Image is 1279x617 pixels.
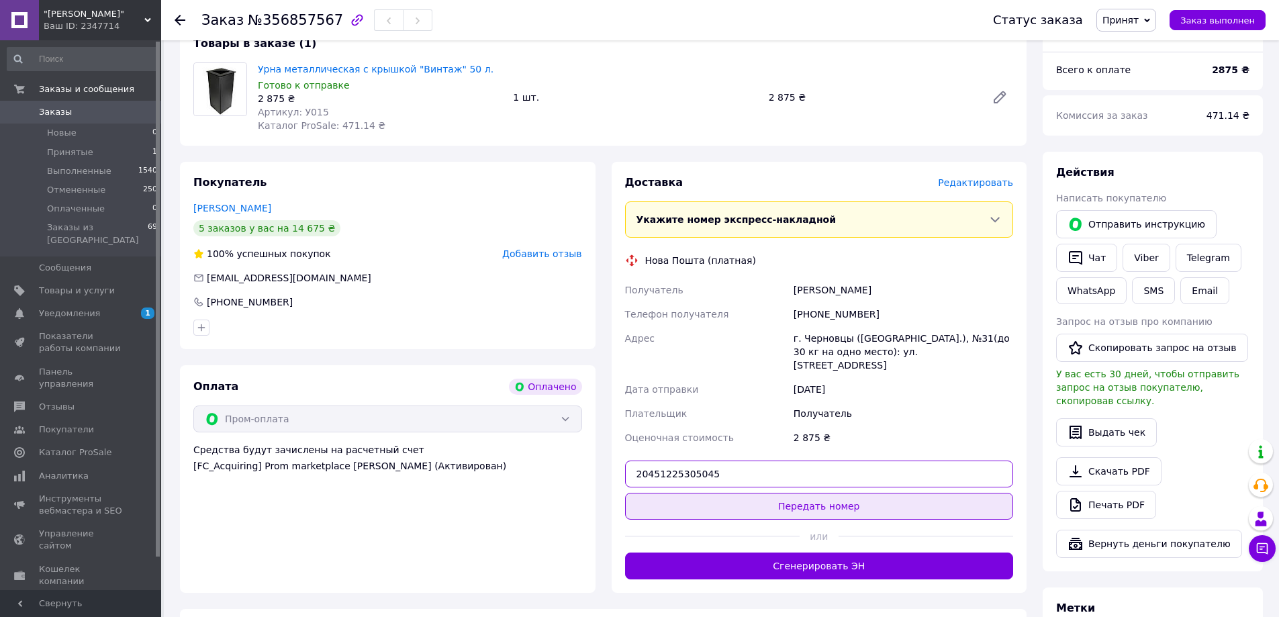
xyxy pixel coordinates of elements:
span: Показатели работы компании [39,330,124,354]
span: Заказы [39,106,72,118]
button: Скопировать запрос на отзыв [1056,334,1248,362]
img: Урна металлическая с крышкой "Винтаж" 50 л. [194,63,246,115]
span: Заказ [201,12,244,28]
input: Номер экспресс-накладной [625,461,1014,487]
span: Сообщения [39,262,91,274]
button: Выдать чек [1056,418,1157,446]
span: Артикул: У015 [258,107,329,117]
span: Выполненные [47,165,111,177]
span: Метки [1056,602,1095,614]
span: Каталог ProSale: 471.14 ₴ [258,120,385,131]
span: Всего к оплате [1056,64,1131,75]
div: г. Черновцы ([GEOGRAPHIC_DATA].), №31(до 30 кг на одно место): ул. [STREET_ADDRESS] [791,326,1016,377]
span: Запрос на отзыв про компанию [1056,316,1213,327]
span: Заказы из [GEOGRAPHIC_DATA] [47,222,148,246]
div: [DATE] [791,377,1016,401]
span: У вас есть 30 дней, чтобы отправить запрос на отзыв покупателю, скопировав ссылку. [1056,369,1239,406]
span: Уведомления [39,307,100,320]
div: [PHONE_NUMBER] [205,295,294,309]
div: Ваш ID: 2347714 [44,20,161,32]
a: Viber [1123,244,1170,272]
div: 2 875 ₴ [763,88,981,107]
div: Средства будут зачислены на расчетный счет [193,443,582,473]
span: "Артель Мастеров" [44,8,144,20]
button: SMS [1132,277,1175,304]
span: Управление сайтом [39,528,124,552]
span: 250 [143,184,157,196]
span: Товары и услуги [39,285,115,297]
button: Передать номер [625,493,1014,520]
span: Инструменты вебмастера и SEO [39,493,124,517]
span: Готово к отправке [258,80,350,91]
span: Комиссия за заказ [1056,110,1148,121]
div: Статус заказа [993,13,1083,27]
span: Телефон получателя [625,309,729,320]
button: Вернуть деньги покупателю [1056,530,1242,558]
div: [PERSON_NAME] [791,278,1016,302]
button: Чат с покупателем [1249,535,1276,562]
div: 2 875 ₴ [791,426,1016,450]
span: или [800,530,839,543]
a: Telegram [1176,244,1241,272]
span: Дата отправки [625,384,699,395]
button: Email [1180,277,1229,304]
span: 100% [207,248,234,259]
span: Адрес [625,333,655,344]
span: Заказ выполнен [1180,15,1255,26]
a: Редактировать [986,84,1013,111]
span: Кошелек компании [39,563,124,587]
span: Аналитика [39,470,89,482]
span: Отзывы [39,401,75,413]
span: Панель управления [39,366,124,390]
span: Редактировать [938,177,1013,188]
span: 471.14 ₴ [1206,110,1249,121]
span: 69 [148,222,157,246]
button: Сгенерировать ЭН [625,553,1014,579]
span: [EMAIL_ADDRESS][DOMAIN_NAME] [207,273,371,283]
span: Доставка [625,176,683,189]
div: 2 875 ₴ [258,92,502,105]
span: Принятые [47,146,93,158]
a: [PERSON_NAME] [193,203,271,213]
span: Заказы и сообщения [39,83,134,95]
div: 5 заказов у вас на 14 675 ₴ [193,220,340,236]
span: 1 [152,146,157,158]
span: Каталог ProSale [39,446,111,459]
span: №356857567 [248,12,343,28]
div: успешных покупок [193,247,331,260]
button: Чат [1056,244,1117,272]
span: Написать покупателю [1056,193,1166,203]
div: Оплачено [509,379,581,395]
div: Получатель [791,401,1016,426]
span: 0 [152,127,157,139]
b: 2875 ₴ [1212,64,1249,75]
div: Вернуться назад [175,13,185,27]
span: Добавить отзыв [502,248,581,259]
span: Отмененные [47,184,105,196]
span: Покупатель [193,176,267,189]
span: Товары в заказе (1) [193,37,316,50]
div: [PHONE_NUMBER] [791,302,1016,326]
span: Оценочная стоимость [625,432,735,443]
a: Скачать PDF [1056,457,1162,485]
span: 1540 [138,165,157,177]
a: WhatsApp [1056,277,1127,304]
div: 1 шт. [508,88,763,107]
a: Печать PDF [1056,491,1156,519]
span: Действия [1056,166,1115,179]
div: [FC_Acquiring] Prom marketplace [PERSON_NAME] (Активирован) [193,459,582,473]
span: Покупатели [39,424,94,436]
span: Принят [1102,15,1139,26]
span: Новые [47,127,77,139]
button: Отправить инструкцию [1056,210,1217,238]
button: Заказ выполнен [1170,10,1266,30]
span: 0 [152,203,157,215]
div: Нова Пошта (платная) [642,254,759,267]
a: Урна металлическая с крышкой "Винтаж" 50 л. [258,64,493,75]
span: Укажите номер экспресс-накладной [636,214,837,225]
span: Плательщик [625,408,688,419]
span: Получатель [625,285,683,295]
span: Оплаченные [47,203,105,215]
span: 1 [141,307,154,319]
span: Оплата [193,380,238,393]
